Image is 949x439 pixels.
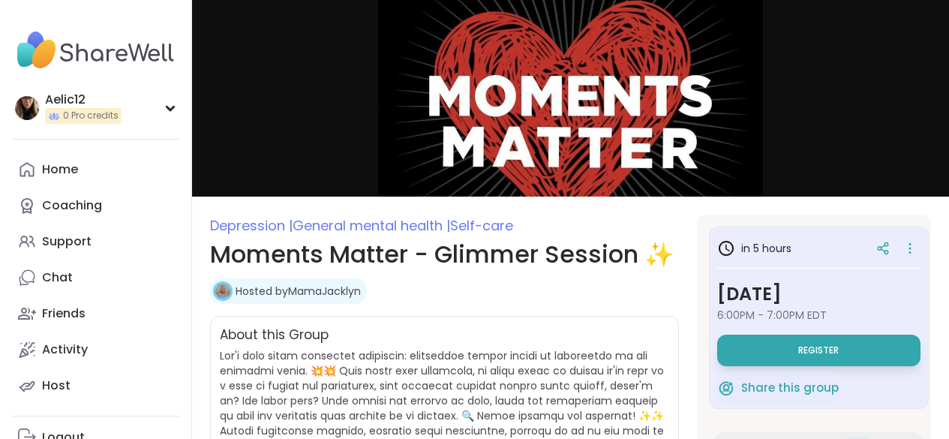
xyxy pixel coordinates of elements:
div: Chat [42,269,73,286]
div: Home [42,161,78,178]
div: Support [42,233,92,250]
span: Register [798,344,839,356]
span: 0 Pro credits [63,110,119,122]
div: Coaching [42,197,102,214]
a: Friends [12,296,179,332]
div: Friends [42,305,86,322]
img: ShareWell Logomark [717,379,735,397]
a: Home [12,152,179,188]
a: Coaching [12,188,179,224]
button: Share this group [717,372,839,404]
span: Share this group [741,380,839,397]
a: Host [12,368,179,404]
img: Aelic12 [15,96,39,120]
a: Hosted byMamaJacklyn [236,284,361,299]
a: Support [12,224,179,260]
h2: About this Group [220,326,329,345]
div: Aelic12 [45,92,122,108]
h3: in 5 hours [717,239,791,257]
span: General mental health | [293,216,450,235]
img: ShareWell Nav Logo [12,24,179,77]
div: Host [42,377,71,394]
a: Chat [12,260,179,296]
img: MamaJacklyn [215,284,230,299]
h3: [DATE] [717,281,920,308]
h1: Moments Matter - Glimmer Session ✨ [210,236,679,272]
a: Activity [12,332,179,368]
span: Depression | [210,216,293,235]
span: Self-care [450,216,513,235]
span: 6:00PM - 7:00PM EDT [717,308,920,323]
div: Activity [42,341,88,358]
button: Register [717,335,920,366]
